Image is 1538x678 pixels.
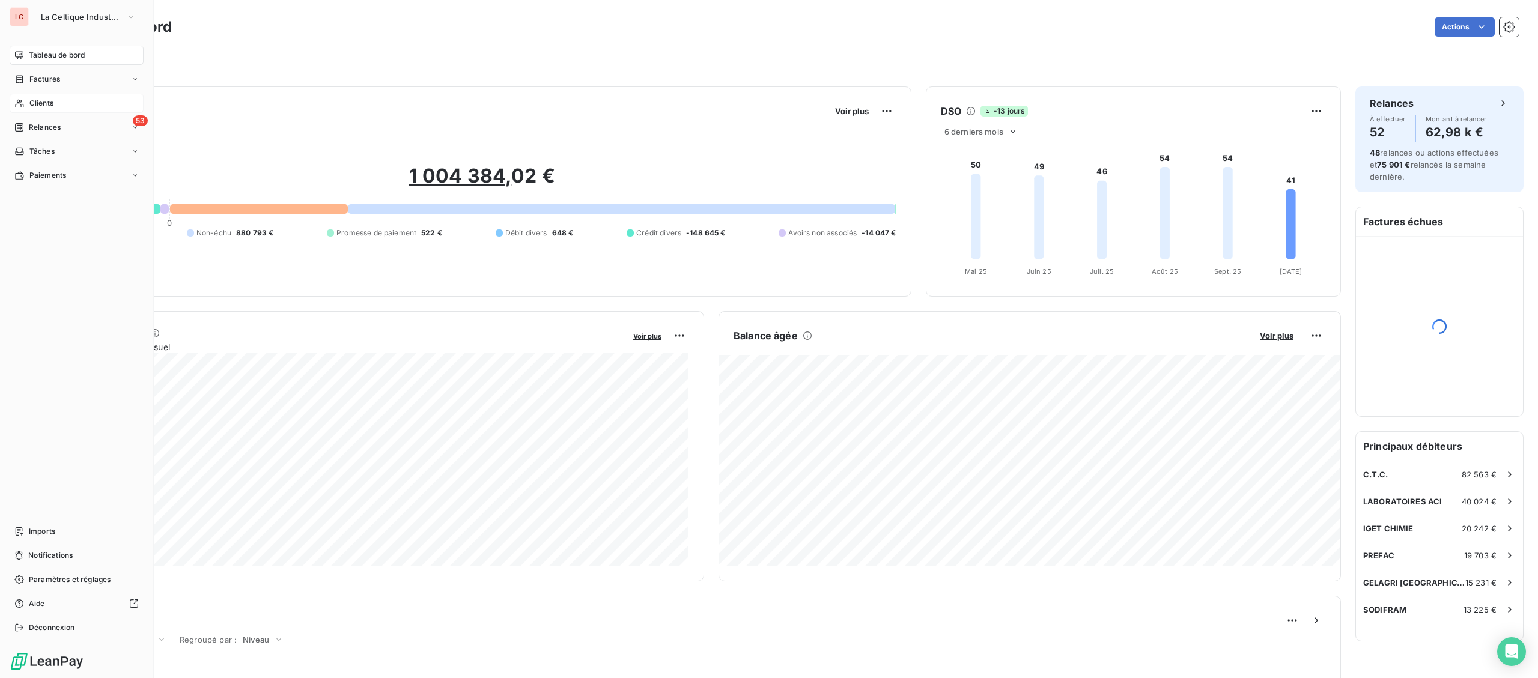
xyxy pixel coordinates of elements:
span: Tableau de bord [29,50,85,61]
h6: DSO [941,104,961,118]
div: LC [10,7,29,26]
span: Voir plus [835,106,869,116]
a: Aide [10,594,144,613]
button: Voir plus [831,106,872,117]
span: 20 242 € [1462,524,1497,533]
tspan: [DATE] [1279,267,1302,276]
span: Avoirs non associés [788,228,857,238]
span: Déconnexion [29,622,75,633]
h6: Relances [1370,96,1414,110]
span: Voir plus [633,332,661,341]
img: Logo LeanPay [10,652,84,671]
span: 48 [1370,148,1380,157]
span: Relances [29,122,61,133]
span: Tâches [29,146,55,157]
tspan: Juin 25 [1026,267,1051,276]
button: Voir plus [630,330,665,341]
span: 15 231 € [1465,578,1497,587]
button: Voir plus [1256,330,1297,341]
span: Factures [29,74,60,85]
div: Open Intercom Messenger [1497,637,1526,666]
span: Débit divers [505,228,547,238]
tspan: Mai 25 [965,267,987,276]
span: GELAGRI [GEOGRAPHIC_DATA] [1363,578,1465,587]
span: 522 € [421,228,442,238]
span: Clients [29,98,53,109]
span: 40 024 € [1462,497,1497,506]
button: Actions [1435,17,1495,37]
span: Regroupé par : [180,635,237,644]
tspan: Juil. 25 [1090,267,1114,276]
span: 19 703 € [1464,551,1497,560]
span: Imports [29,526,55,537]
h6: Balance âgée [734,328,798,343]
span: C.T.C. [1363,470,1388,479]
span: -14 047 € [862,228,896,238]
span: La Celtique Industrielle [41,12,121,22]
span: Paramètres et réglages [29,574,111,585]
span: À effectuer [1370,115,1406,123]
span: Promesse de paiement [336,228,416,238]
span: 0 [167,218,172,228]
span: Chiffre d'affaires mensuel [68,341,625,353]
span: 6 derniers mois [944,127,1003,136]
span: 880 793 € [236,228,273,238]
span: -13 jours [980,106,1028,117]
span: Paiements [29,170,66,181]
span: -148 645 € [686,228,726,238]
span: LABORATOIRES ACI [1363,497,1442,506]
h4: 52 [1370,123,1406,142]
span: Voir plus [1260,331,1293,341]
span: 648 € [552,228,574,238]
span: PREFAC [1363,551,1394,560]
span: Notifications [28,550,73,561]
span: SODIFRAM [1363,605,1406,614]
tspan: Sept. 25 [1214,267,1241,276]
tspan: Août 25 [1152,267,1178,276]
span: relances ou actions effectuées et relancés la semaine dernière. [1370,148,1498,181]
span: IGET CHIMIE [1363,524,1414,533]
tcxspan: Call 1 004 384, with 3CX Web Client [409,164,512,187]
span: Non-échu [196,228,231,238]
span: 75 901 € [1377,160,1410,169]
span: Crédit divers [636,228,681,238]
span: Montant à relancer [1426,115,1487,123]
span: 13 225 € [1464,605,1497,614]
h6: Principaux débiteurs [1356,432,1523,461]
h2: 02 € [68,164,896,200]
h4: 62,98 k € [1426,123,1487,142]
span: 53 [133,115,148,126]
h6: Factures échues [1356,207,1523,236]
span: Niveau [243,635,269,644]
span: 82 563 € [1462,470,1497,479]
span: Aide [29,598,45,609]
